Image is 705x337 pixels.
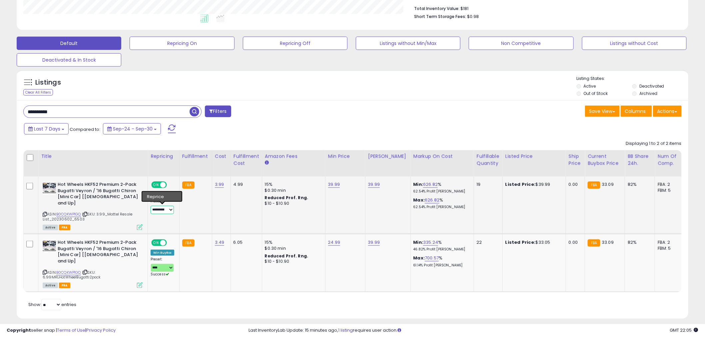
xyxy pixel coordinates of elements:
[41,153,145,160] div: Title
[368,153,408,160] div: [PERSON_NAME]
[59,225,70,230] span: FBA
[234,153,259,167] div: Fulfillment Cost
[413,247,469,252] p: 46.82% Profit [PERSON_NAME]
[505,181,561,187] div: $39.99
[43,211,132,221] span: | SKU: 3.99_Mattel Resale List_20230602_6503
[151,250,174,256] div: Win BuyBox
[265,259,320,264] div: $10 - $10.90
[413,181,469,194] div: %
[339,327,353,333] a: 1 listing
[653,106,682,117] button: Actions
[58,239,139,266] b: Hot Wheels HKF52 Premium 2-Pack Bugatti Veyron / '16 Bugatti Chiron [Mini Car] [[DEMOGRAPHIC_DATA...
[249,327,698,334] div: Last InventoryLab Update: 15 minutes ago, requires user action.
[70,126,100,133] span: Compared to:
[413,197,469,209] div: %
[658,239,680,245] div: FBA: 2
[151,257,174,277] div: Preset:
[234,239,257,245] div: 6.05
[477,181,497,187] div: 19
[182,181,195,189] small: FBA
[17,37,121,50] button: Default
[670,327,698,333] span: 2025-10-8 22:05 GMT
[151,192,174,198] div: Win BuyBox
[584,91,608,96] label: Out of Stock
[24,123,69,135] button: Last 7 Days
[43,239,56,253] img: 41y4f7jFp+L._SL40_.jpg
[582,37,687,50] button: Listings without Cost
[585,106,620,117] button: Save View
[23,89,53,96] div: Clear All Filters
[182,239,195,247] small: FBA
[328,153,362,160] div: Min Price
[505,181,536,187] b: Listed Price:
[43,181,56,195] img: 41y4f7jFp+L._SL40_.jpg
[56,270,81,275] a: B0CQKWP1GQ
[628,181,650,187] div: 82%
[130,37,234,50] button: Repricing On
[265,187,320,193] div: $0.30 min
[602,239,614,245] span: 33.09
[368,181,380,188] a: 39.99
[328,239,341,246] a: 24.99
[413,239,469,252] div: %
[34,126,60,132] span: Last 7 Days
[425,255,439,261] a: 700.57
[328,181,340,188] a: 39.99
[469,37,573,50] button: Non Competitive
[356,37,460,50] button: Listings without Min/Max
[265,201,320,206] div: $10 - $10.90
[505,153,563,160] div: Listed Price
[56,211,81,217] a: B0CQKWP1GQ
[569,239,580,245] div: 0.00
[265,245,320,251] div: $0.30 min
[628,153,652,167] div: BB Share 24h.
[588,153,622,167] div: Current Buybox Price
[182,153,209,160] div: Fulfillment
[467,13,479,20] span: $0.98
[414,14,466,19] b: Short Term Storage Fees:
[113,126,153,132] span: Sep-24 - Sep-30
[413,189,469,194] p: 62.54% Profit [PERSON_NAME]
[86,327,116,333] a: Privacy Policy
[423,181,438,188] a: 626.82
[43,225,58,230] span: All listings currently available for purchase on Amazon
[410,150,474,176] th: The percentage added to the cost of goods (COGS) that forms the calculator for Min & Max prices.
[43,270,101,280] span: | SKU: 6.99MRLHotWheelBugatti2pack
[625,108,646,115] span: Columns
[577,76,688,82] p: Listing States:
[658,245,680,251] div: FBM: 5
[413,239,423,245] b: Min:
[639,83,664,89] label: Deactivated
[265,239,320,245] div: 15%
[639,91,657,96] label: Archived
[584,83,596,89] label: Active
[413,205,469,209] p: 62.54% Profit [PERSON_NAME]
[103,123,161,135] button: Sep-24 - Sep-30
[166,182,177,188] span: OFF
[17,53,121,67] button: Deactivated & In Stock
[588,239,600,247] small: FBA
[43,283,58,288] span: All listings currently available for purchase on Amazon
[413,181,423,187] b: Min:
[569,153,582,167] div: Ship Price
[215,239,225,246] a: 3.49
[152,240,160,246] span: ON
[368,239,380,246] a: 39.99
[151,153,177,160] div: Repricing
[166,240,177,246] span: OFF
[151,199,174,214] div: Preset:
[152,182,160,188] span: ON
[215,181,224,188] a: 3.99
[413,153,471,160] div: Markup on Cost
[626,141,682,147] div: Displaying 1 to 2 of 2 items
[588,181,600,189] small: FBA
[425,197,439,203] a: 626.82
[413,263,469,268] p: 61.14% Profit [PERSON_NAME]
[59,283,70,288] span: FBA
[151,272,169,277] span: Success
[265,153,323,160] div: Amazon Fees
[35,78,61,87] h5: Listings
[658,153,682,167] div: Num of Comp.
[265,160,269,166] small: Amazon Fees.
[43,239,143,287] div: ASIN:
